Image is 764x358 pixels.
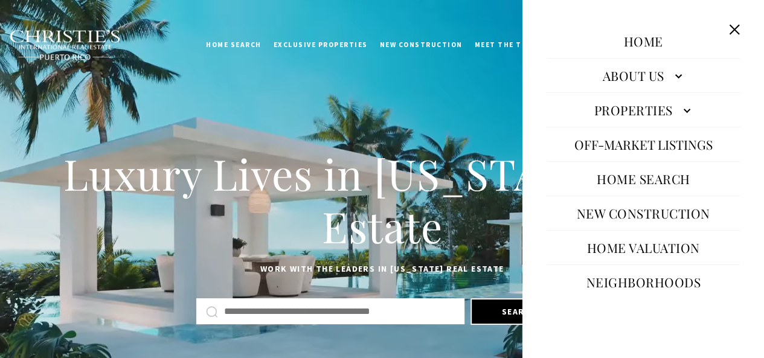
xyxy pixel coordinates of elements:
[547,61,740,90] a: About Us
[200,30,268,60] a: Home Search
[268,30,374,60] a: Exclusive Properties
[591,164,696,193] a: Home Search
[547,95,740,124] a: Properties
[618,27,669,56] a: Home
[30,262,734,276] p: Work with the leaders in [US_STATE] Real Estate
[571,199,716,228] a: New Construction
[30,147,734,253] h1: Luxury Lives in [US_STATE] Real Estate
[568,130,719,159] button: Off-Market Listings
[380,40,463,49] span: New Construction
[374,30,469,60] a: New Construction
[470,298,568,325] button: Search
[9,30,121,61] img: Christie's International Real Estate black text logo
[469,30,544,60] a: Meet the Team
[274,40,368,49] span: Exclusive Properties
[581,233,706,262] a: Home Valuation
[580,267,707,296] a: Neighborhoods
